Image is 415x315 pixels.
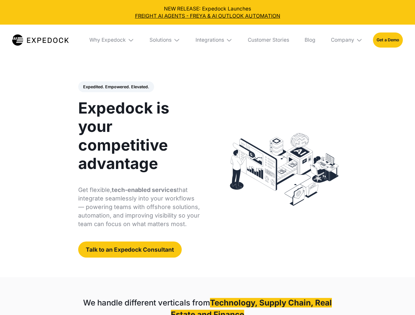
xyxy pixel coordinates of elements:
a: Customer Stories [242,25,294,55]
div: NEW RELEASE: Expedock Launches [5,5,410,20]
div: Solutions [150,37,172,43]
div: Company [331,37,354,43]
div: Integrations [190,25,238,55]
iframe: Chat Widget [382,283,415,315]
strong: tech-enabled services [112,186,177,193]
div: Company [326,25,368,55]
div: Why Expedock [89,37,126,43]
div: Why Expedock [84,25,139,55]
p: Get flexible, that integrate seamlessly into your workflows — powering teams with offshore soluti... [78,186,200,228]
h1: Expedock is your competitive advantage [78,99,200,173]
a: Get a Demo [373,32,403,47]
strong: We handle different verticals from [83,298,210,307]
div: Solutions [145,25,185,55]
a: Blog [299,25,320,55]
a: Talk to an Expedock Consultant [78,241,182,258]
a: FREIGHT AI AGENTS - FREYA & AI OUTLOOK AUTOMATION [5,12,410,20]
div: Integrations [196,37,224,43]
